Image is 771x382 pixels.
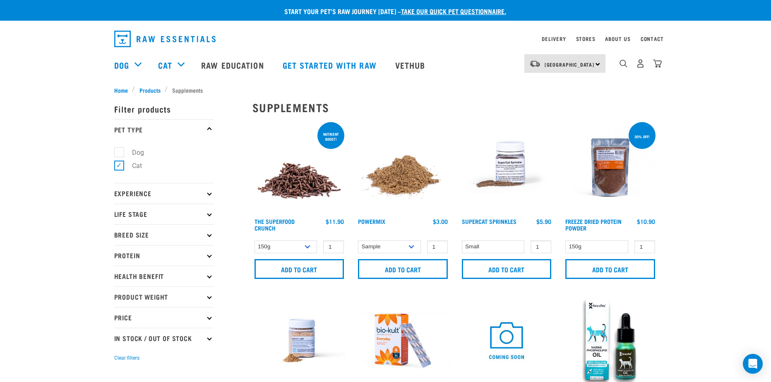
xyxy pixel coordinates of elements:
[529,60,540,67] img: van-moving.png
[119,147,147,158] label: Dog
[114,286,214,307] p: Product Weight
[108,27,664,50] nav: dropdown navigation
[114,86,132,94] a: Home
[252,101,657,114] h2: Supplements
[114,86,657,94] nav: breadcrumbs
[255,220,295,229] a: The Superfood Crunch
[743,354,763,374] div: Open Intercom Messenger
[114,245,214,266] p: Protein
[119,161,145,171] label: Cat
[427,240,448,253] input: 1
[576,37,596,40] a: Stores
[641,37,664,40] a: Contact
[631,130,653,143] div: 30% off!
[634,240,655,253] input: 1
[462,259,552,279] input: Add to cart
[114,99,214,119] p: Filter products
[252,120,346,214] img: 1311 Superfood Crunch 01
[605,37,630,40] a: About Us
[114,328,214,348] p: In Stock / Out Of Stock
[653,59,662,68] img: home-icon@2x.png
[323,240,344,253] input: 1
[114,31,216,47] img: Raw Essentials Logo
[114,86,128,94] span: Home
[358,259,448,279] input: Add to cart
[462,220,516,223] a: Supercat Sprinkles
[460,120,554,214] img: Plastic Container of SuperCat Sprinkles With Product Shown Outside Of The Bottle
[158,59,172,71] a: Cat
[433,218,448,225] div: $3.00
[531,240,551,253] input: 1
[255,259,344,279] input: Add to cart
[114,307,214,328] p: Price
[135,86,165,94] a: Products
[193,48,274,82] a: Raw Education
[636,59,645,68] img: user.png
[620,60,627,67] img: home-icon-1@2x.png
[387,48,436,82] a: Vethub
[114,354,139,362] button: Clear filters
[114,224,214,245] p: Breed Size
[542,37,566,40] a: Delivery
[326,218,344,225] div: $11.90
[401,9,506,13] a: take our quick pet questionnaire.
[114,119,214,140] p: Pet Type
[565,220,622,229] a: Freeze Dried Protein Powder
[637,218,655,225] div: $10.90
[356,120,450,214] img: Pile Of PowerMix For Pets
[565,259,655,279] input: Add to cart
[545,63,595,66] span: [GEOGRAPHIC_DATA]
[114,204,214,224] p: Life Stage
[536,218,551,225] div: $5.90
[114,59,129,71] a: Dog
[114,183,214,204] p: Experience
[358,220,385,223] a: Powermix
[114,266,214,286] p: Health Benefit
[563,120,657,214] img: FD Protein Powder
[139,86,161,94] span: Products
[274,48,387,82] a: Get started with Raw
[317,128,344,145] div: nutrient boost!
